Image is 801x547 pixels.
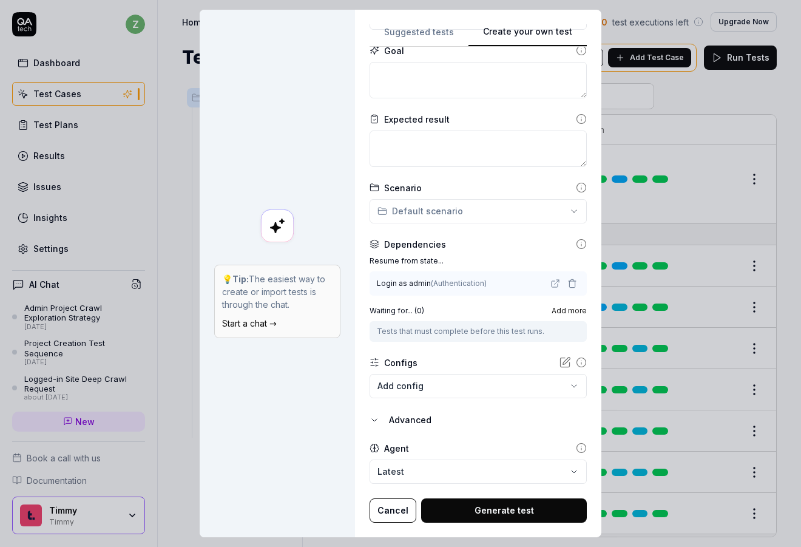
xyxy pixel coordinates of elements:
button: Cancel [370,498,416,523]
button: Advanced [370,413,587,427]
a: Open test in new page [548,276,563,291]
div: Agent [384,442,409,455]
div: Scenario [384,182,422,194]
strong: Tip: [232,274,249,284]
div: Tests that must complete before this test runs. [377,326,580,337]
div: Default scenario [377,205,463,217]
div: Advanced [389,413,587,427]
p: 💡 The easiest way to create or import tests is through the chat. [222,273,333,311]
button: Remove dependency [565,276,580,291]
div: Expected result [384,113,450,126]
div: Login as admin [377,278,487,289]
button: Suggested tests [370,25,468,47]
button: Create your own test [468,25,587,47]
label: Waiting for... ( 0 ) [370,305,424,316]
span: ( Authentication ) [431,279,487,288]
div: Dependencies [384,238,446,251]
div: Configs [384,356,417,369]
span: Add more [552,305,587,316]
a: Start a chat → [222,318,277,328]
label: Resume from state... [370,256,587,267]
button: Default scenario [370,199,587,223]
div: Goal [384,44,404,57]
button: Generate test [421,498,587,523]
